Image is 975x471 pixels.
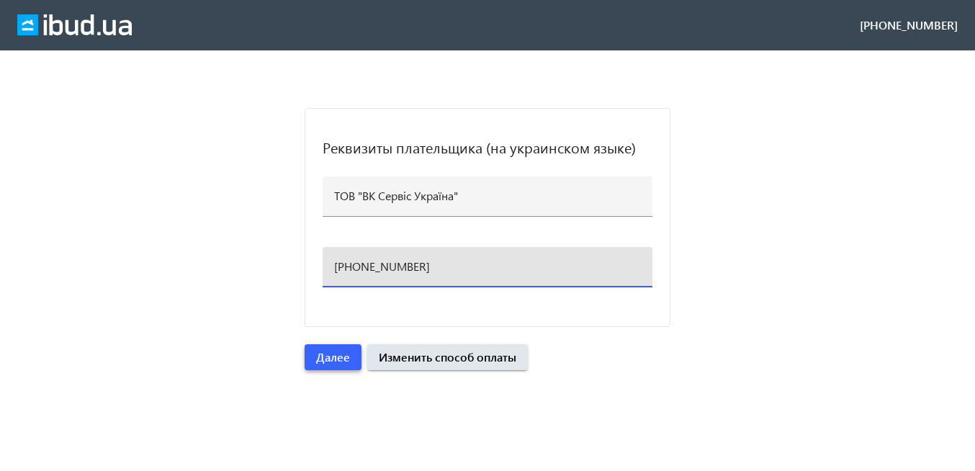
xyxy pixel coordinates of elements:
input: Полное юридическое название организации [334,188,641,203]
span: Изменить способ оплаты [379,349,516,365]
input: Телефон для налоговой накладной [334,259,641,274]
div: [PHONE_NUMBER] [860,17,958,33]
h2: Реквизиты плательщика (на украинском языке) [323,137,652,157]
img: ibud_full_logo_white.svg [17,14,132,36]
span: Далее [316,349,350,365]
button: Далее [305,344,361,370]
button: Изменить способ оплаты [367,344,528,370]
